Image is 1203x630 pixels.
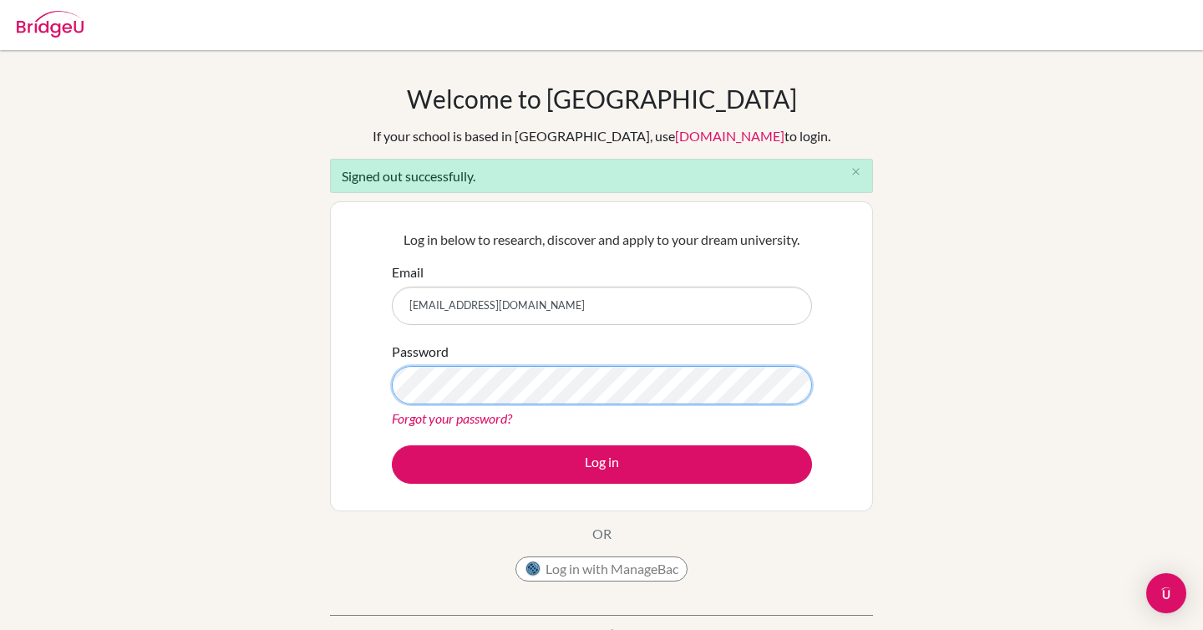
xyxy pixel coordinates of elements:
a: [DOMAIN_NAME] [675,128,784,144]
button: Close [839,160,872,185]
p: Log in below to research, discover and apply to your dream university. [392,230,812,250]
p: OR [592,524,612,544]
button: Log in with ManageBac [515,556,688,582]
div: If your school is based in [GEOGRAPHIC_DATA], use to login. [373,126,830,146]
label: Email [392,262,424,282]
i: close [850,165,862,178]
button: Log in [392,445,812,484]
div: Open Intercom Messenger [1146,573,1186,613]
a: Forgot your password? [392,410,512,426]
h1: Welcome to [GEOGRAPHIC_DATA] [407,84,797,114]
label: Password [392,342,449,362]
div: Signed out successfully. [330,159,873,193]
img: Bridge-U [17,11,84,38]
